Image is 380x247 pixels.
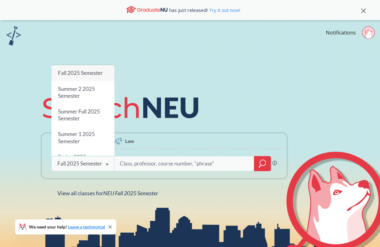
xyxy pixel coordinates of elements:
[29,225,105,229] span: We need your help!
[125,137,134,145] span: Law
[103,190,158,197] span: NEU Fall 2025 Semester
[6,26,21,47] a: sandbox logo
[57,160,102,167] div: Fall 2025 Semester
[6,26,21,45] img: sandbox logo
[208,7,240,13] a: Try it out now!
[58,154,86,167] span: Spring 2025 Semester
[58,70,103,76] span: Fall 2025 Semester
[326,29,356,36] a: Notifications
[254,156,271,171] div: magnifying glass
[57,190,158,197] span: View all classes for
[259,159,266,168] svg: magnifying glass
[119,157,250,170] input: Class, professor, course number, "phrase"
[58,131,95,145] span: Summer 1 2025 Semester
[58,108,100,122] span: Summer Full 2025 Semester
[58,86,95,99] span: Summer 2 2025 Semester
[68,224,105,229] a: Leave a testimonial
[169,7,240,13] span: has just released!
